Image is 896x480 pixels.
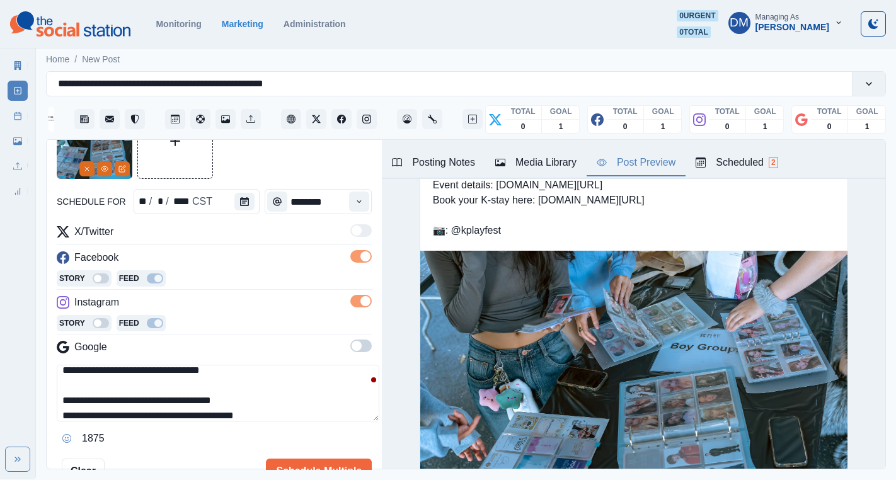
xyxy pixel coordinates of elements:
label: schedule for [57,195,126,209]
div: Post Preview [597,155,675,170]
p: 0 [725,121,730,132]
a: Uploads [8,156,28,176]
a: Monitoring [156,19,201,29]
a: Post Schedule [8,106,28,126]
p: 1 [865,121,870,132]
button: Client Website [281,109,301,129]
p: TOTAL [613,106,638,117]
div: schedule for [137,194,148,205]
button: Toggle Mode [861,11,886,37]
button: Post Schedule [165,109,185,129]
nav: breadcrumb [46,53,120,66]
button: Uploads [241,109,261,129]
p: Feed [119,317,139,329]
button: Twitter [306,109,326,129]
button: Content Pool [190,109,210,129]
div: schedule for [134,189,260,214]
div: [PERSON_NAME] [755,22,829,33]
span: 0 urgent [677,10,718,21]
button: Instagram [357,109,377,129]
div: / [164,194,169,209]
a: Marketing Summary [8,55,28,76]
button: Create New Post [462,109,483,129]
p: GOAL [550,106,572,117]
button: Upload Media [138,104,212,178]
span: / [74,53,77,66]
input: Select Time [265,189,372,214]
p: GOAL [856,106,878,117]
a: Administration [284,19,346,29]
span: 0 total [677,26,711,38]
div: / [148,194,153,209]
p: 0 [827,121,832,132]
p: TOTAL [715,106,740,117]
p: 0 [623,121,628,132]
button: Remove [79,161,95,176]
p: 1875 [82,431,105,446]
div: schedule for [153,194,164,205]
div: Managing As [755,13,799,21]
button: Stream [74,109,95,129]
button: Facebook [331,109,352,129]
a: Home [46,53,69,66]
button: View Media [97,161,112,176]
p: X/Twitter [74,224,113,239]
button: Time [267,191,287,212]
p: 0 [521,121,526,132]
button: Edit Media [115,161,130,176]
button: Reviews [125,109,145,129]
button: Opens Emoji Picker [57,428,77,449]
p: Story [59,273,85,284]
button: Media Library [215,109,236,129]
p: GOAL [754,106,776,117]
a: New Post [82,53,120,66]
p: Feed [119,273,139,284]
p: Google [74,340,107,355]
button: schedule for [234,193,255,210]
button: Expand [5,447,30,472]
p: 1 [661,121,665,132]
p: 1 [763,121,767,132]
div: schedule for [191,194,214,209]
div: Darwin Manalo [730,8,749,38]
div: Date [137,194,214,209]
div: Posting Notes [392,155,475,170]
p: TOTAL [511,106,536,117]
div: Scheduled [696,155,778,170]
button: Messages [100,109,120,129]
button: Dashboard [397,109,417,129]
button: Administration [422,109,442,129]
a: Media Library [8,131,28,151]
p: Instagram [74,295,119,310]
button: Time [349,191,369,212]
img: lmnbtpkugcklw5rvlzfi [57,103,132,179]
p: Facebook [74,250,118,265]
span: 2 [769,157,778,168]
a: Marketing [222,19,263,29]
p: TOTAL [817,106,842,117]
p: Story [59,317,85,329]
div: Time [265,189,372,214]
p: GOAL [652,106,674,117]
img: logoTextSVG.62801f218bc96a9b266caa72a09eb111.svg [10,11,130,37]
img: 311202018968013 [49,106,54,132]
button: Managing As[PERSON_NAME] [718,10,853,35]
a: New Post [8,81,28,101]
div: schedule for [170,194,191,205]
div: Media Library [495,155,577,170]
a: Review Summary [8,181,28,202]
